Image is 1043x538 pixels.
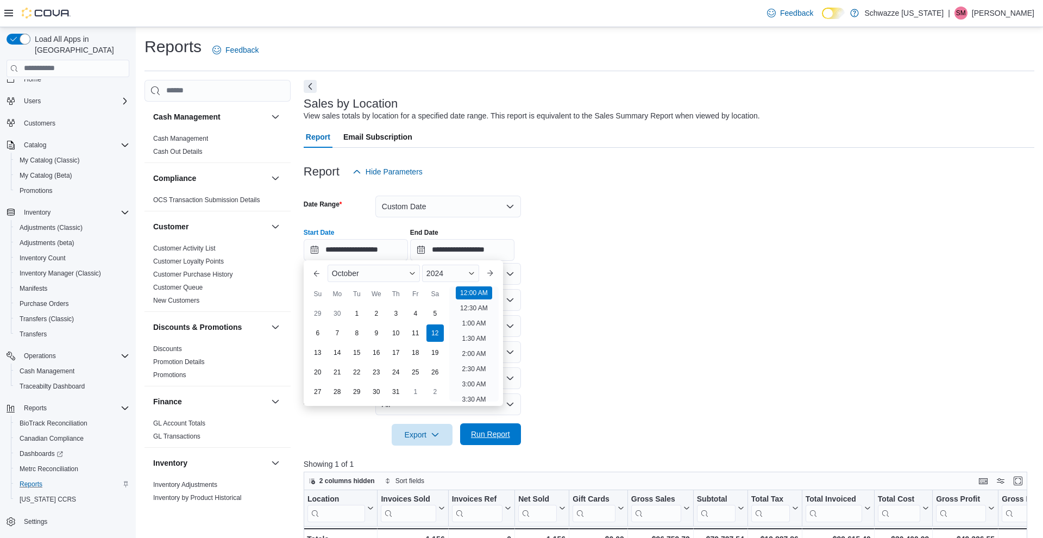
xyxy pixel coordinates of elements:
[304,165,340,178] h3: Report
[269,395,282,408] button: Finance
[395,477,424,485] span: Sort fields
[15,380,129,393] span: Traceabilty Dashboard
[426,305,444,322] div: day-5
[2,401,134,416] button: Reports
[407,305,424,322] div: day-4
[11,183,134,198] button: Promotions
[936,494,986,522] div: Gross Profit
[11,296,134,311] button: Purchase Orders
[15,312,129,326] span: Transfers (Classic)
[20,419,87,428] span: BioTrack Reconciliation
[20,171,72,180] span: My Catalog (Beta)
[15,365,129,378] span: Cash Management
[506,296,514,304] button: Open list of options
[153,271,233,278] a: Customer Purchase History
[348,344,366,361] div: day-15
[15,447,129,460] span: Dashboards
[631,494,690,522] button: Gross Sales
[348,161,427,183] button: Hide Parameters
[20,315,74,323] span: Transfers (Classic)
[457,378,490,391] li: 3:00 AM
[15,282,129,295] span: Manifests
[153,245,216,252] a: Customer Activity List
[426,269,443,278] span: 2024
[348,383,366,401] div: day-29
[763,2,818,24] a: Feedback
[348,285,366,303] div: Tu
[410,228,438,237] label: End Date
[15,297,129,310] span: Purchase Orders
[422,265,479,282] div: Button. Open the year selector. 2024 is currently selected.
[144,132,291,162] div: Cash Management
[20,515,129,528] span: Settings
[153,458,187,468] h3: Inventory
[878,494,920,504] div: Total Cost
[153,322,267,333] button: Discounts & Promotions
[15,493,80,506] a: [US_STATE] CCRS
[518,494,557,522] div: Net Sold
[368,383,385,401] div: day-30
[329,305,346,322] div: day-30
[381,494,436,504] div: Invoices Sold
[936,494,986,504] div: Gross Profit
[20,73,46,86] a: Home
[153,173,196,184] h3: Compliance
[20,117,60,130] a: Customers
[407,285,424,303] div: Fr
[426,383,444,401] div: day-2
[329,344,346,361] div: day-14
[328,265,420,282] div: Button. Open the month selector. October is currently selected.
[956,7,966,20] span: SM
[380,474,429,487] button: Sort fields
[11,220,134,235] button: Adjustments (Classic)
[153,173,267,184] button: Compliance
[329,364,346,381] div: day-21
[153,396,182,407] h3: Finance
[506,270,514,278] button: Open list of options
[20,402,129,415] span: Reports
[304,200,342,209] label: Date Range
[11,461,134,477] button: Metrc Reconciliation
[697,494,736,522] div: Subtotal
[11,379,134,394] button: Traceabilty Dashboard
[456,286,492,299] li: 12:00 AM
[208,39,263,61] a: Feedback
[20,349,129,362] span: Operations
[153,358,205,366] a: Promotion Details
[751,494,790,522] div: Total Tax
[309,383,326,401] div: day-27
[457,362,490,376] li: 2:30 AM
[20,480,42,489] span: Reports
[153,420,205,427] a: GL Account Totals
[348,324,366,342] div: day-8
[878,494,920,522] div: Total Cost
[153,111,221,122] h3: Cash Management
[410,239,514,261] input: Press the down key to open a popover containing a calendar.
[307,494,374,522] button: Location
[936,494,995,522] button: Gross Profit
[20,72,129,86] span: Home
[697,494,744,522] button: Subtotal
[426,364,444,381] div: day-26
[407,383,424,401] div: day-1
[368,364,385,381] div: day-23
[387,285,405,303] div: Th
[573,494,615,522] div: Gift Card Sales
[11,431,134,446] button: Canadian Compliance
[15,417,92,430] a: BioTrack Reconciliation
[20,402,51,415] button: Reports
[11,168,134,183] button: My Catalog (Beta)
[15,221,87,234] a: Adjustments (Classic)
[20,239,74,247] span: Adjustments (beta)
[20,299,69,308] span: Purchase Orders
[15,267,129,280] span: Inventory Manager (Classic)
[366,166,423,177] span: Hide Parameters
[573,494,615,504] div: Gift Cards
[387,344,405,361] div: day-17
[11,235,134,251] button: Adjustments (beta)
[1011,474,1025,487] button: Enter fullscreen
[2,93,134,109] button: Users
[24,75,41,84] span: Home
[2,205,134,220] button: Inventory
[20,434,84,443] span: Canadian Compliance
